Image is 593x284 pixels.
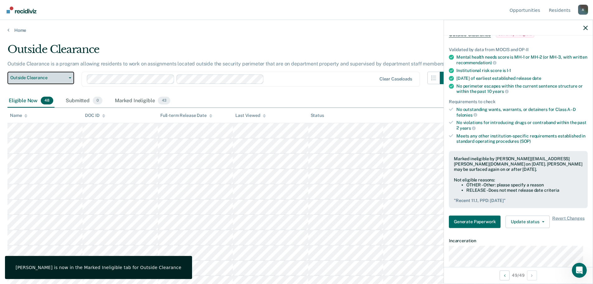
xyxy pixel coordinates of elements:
span: 48 [41,97,53,105]
span: Outside Clearance [10,75,66,80]
li: OTHER - Other: please specify a reason [466,182,583,188]
div: A [578,5,588,15]
li: RELEASE - Does not meet release date criteria [466,188,583,193]
div: Eligible Now [7,94,54,108]
div: Last Viewed [235,113,266,118]
div: [DATE] of earliest established release [456,75,588,81]
span: recommendation) [456,60,497,65]
iframe: Intercom live chat [572,263,587,278]
div: Validated by data from MOCIS and OP-II [449,47,588,52]
span: I-1 [507,68,511,73]
div: Full-term Release Date [160,113,212,118]
div: [PERSON_NAME] is now in the Marked Ineligible tab for Outside Clearance [16,265,181,270]
div: No outstanding wants, warrants, or detainers for Class A–D [456,107,588,117]
div: Status [311,113,324,118]
img: Recidiviz [7,7,36,13]
div: Name [10,113,27,118]
div: No perimeter escapes within the current sentence structure or within the past 10 [456,83,588,94]
div: Marked Ineligible [114,94,172,108]
div: Outside Clearance [7,43,452,61]
button: Next Opportunity [527,270,537,280]
span: years [460,125,476,130]
span: (SOP) [520,138,531,143]
div: Requirements to check [449,99,588,104]
span: 0 [93,97,102,105]
div: 49 / 49 [444,267,593,283]
p: Outside Clearance is a program allowing residents to work on assignments located outside the secu... [7,61,445,67]
span: 43 [158,97,170,105]
a: Home [7,27,586,33]
div: Institutional risk score is [456,68,588,73]
div: Mental health needs score is MH-1 or MH-2 (or MH-3, with written [456,55,588,65]
dt: Incarceration [449,238,588,243]
span: felonies [456,112,477,117]
span: date [532,75,541,80]
span: years [492,89,508,94]
div: Not eligible reasons: [454,177,583,182]
button: Generate Paperwork [449,215,501,228]
div: Meets any other institution-specific requirements established in standard operating procedures [456,133,588,144]
button: Profile dropdown button [578,5,588,15]
div: Submitted [64,94,104,108]
div: No violations for introducing drugs or contraband within the past 2 [456,120,588,131]
div: Marked ineligible by [PERSON_NAME][EMAIL_ADDRESS][PERSON_NAME][DOMAIN_NAME] on [DATE]. [PERSON_NA... [454,156,583,172]
button: Update status [506,215,549,228]
button: Previous Opportunity [500,270,510,280]
div: DOC ID [85,113,105,118]
span: Revert Changes [552,215,585,228]
div: Clear caseloads [379,76,412,82]
pre: " Recent 11.1, PPD: [DATE] " [454,198,583,203]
